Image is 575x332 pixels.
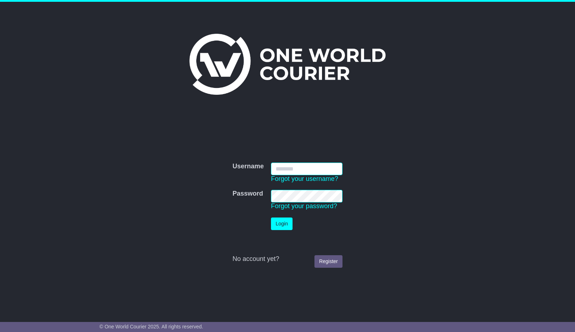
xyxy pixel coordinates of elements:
div: No account yet? [233,255,342,263]
a: Forgot your username? [271,175,338,182]
label: Password [233,190,263,198]
button: Login [271,218,293,230]
img: One World [189,34,386,95]
a: Forgot your password? [271,202,337,210]
a: Register [314,255,342,268]
label: Username [233,163,264,170]
span: © One World Courier 2025. All rights reserved. [100,324,203,329]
